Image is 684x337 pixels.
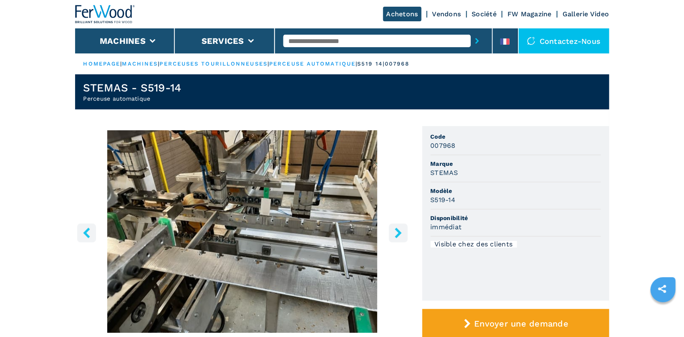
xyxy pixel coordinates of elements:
[431,160,601,168] span: Marque
[383,7,422,21] a: Achetons
[160,61,268,67] a: perceuses tourillonneuses
[75,130,410,333] div: Go to Slide 12
[356,61,357,67] span: |
[472,10,497,18] a: Société
[83,61,121,67] a: HOMEPAGE
[431,195,456,205] h3: S519-14
[100,36,146,46] button: Machines
[431,187,601,195] span: Modèle
[269,61,356,67] a: perceuse automatique
[471,31,484,51] button: submit-button
[75,5,135,23] img: Ferwood
[507,10,552,18] a: FW Magazine
[652,279,673,299] a: sharethis
[649,299,678,331] iframe: Chat
[432,10,461,18] a: Vendons
[519,28,609,53] div: Contactez-nous
[202,36,244,46] button: Services
[474,319,568,329] span: Envoyer une demande
[563,10,609,18] a: Gallerie Video
[120,61,122,67] span: |
[431,141,456,150] h3: 007968
[431,214,601,222] span: Disponibilité
[83,81,182,94] h1: STEMAS - S519-14
[527,37,535,45] img: Contactez-nous
[431,222,462,232] h3: immédiat
[389,223,408,242] button: right-button
[357,60,385,68] p: s519 14 |
[431,241,517,248] div: Visible chez des clients
[431,168,459,177] h3: STEMAS
[122,61,158,67] a: machines
[83,94,182,103] h2: Perceuse automatique
[158,61,159,67] span: |
[77,223,96,242] button: left-button
[75,130,410,333] img: Perceuse automatique STEMAS S519-14
[385,60,410,68] p: 007968
[431,132,601,141] span: Code
[268,61,269,67] span: |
